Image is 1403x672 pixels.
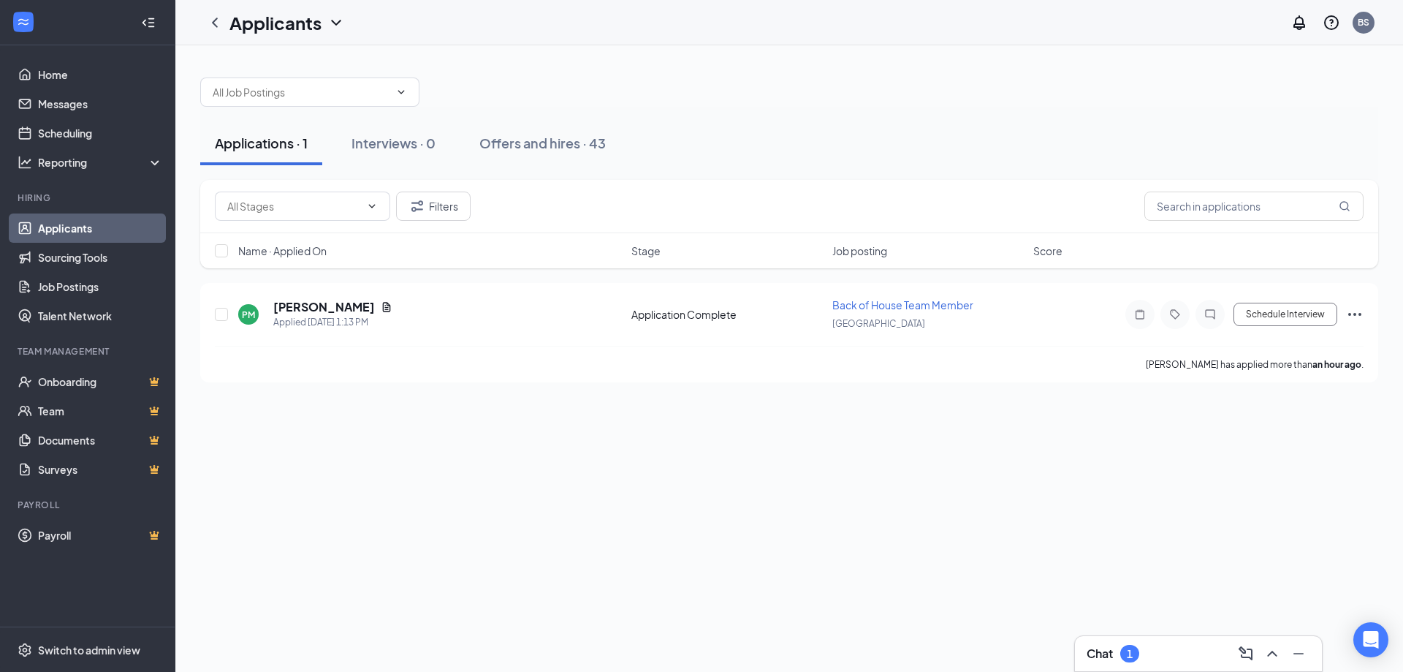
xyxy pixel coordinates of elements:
p: [PERSON_NAME] has applied more than . [1146,358,1364,371]
a: Applicants [38,214,163,243]
svg: Document [381,301,392,313]
svg: Collapse [141,15,156,30]
span: Job posting [832,243,887,258]
a: Messages [38,89,163,118]
h1: Applicants [229,10,322,35]
svg: WorkstreamLogo [16,15,31,29]
div: Payroll [18,499,160,511]
svg: ChevronDown [366,200,378,212]
button: ComposeMessage [1234,642,1258,665]
svg: ChevronLeft [206,14,224,31]
svg: ChatInactive [1201,309,1219,320]
a: TeamCrown [38,396,163,426]
span: Back of House Team Member [832,298,973,312]
h3: Chat [1087,646,1113,662]
span: Name · Applied On [238,243,327,258]
b: an hour ago [1312,359,1361,370]
svg: MagnifyingGlass [1339,200,1350,212]
div: Hiring [18,192,160,204]
svg: Analysis [18,155,32,170]
button: Minimize [1287,642,1310,665]
span: [GEOGRAPHIC_DATA] [832,318,925,329]
a: DocumentsCrown [38,426,163,455]
a: Sourcing Tools [38,243,163,272]
a: SurveysCrown [38,455,163,484]
div: 1 [1127,648,1133,660]
button: Filter Filters [396,192,471,221]
h5: [PERSON_NAME] [273,299,375,315]
svg: Tag [1166,309,1184,320]
button: Schedule Interview [1233,303,1337,326]
svg: Ellipses [1346,306,1364,323]
a: Job Postings [38,272,163,301]
div: PM [242,309,255,321]
input: All Job Postings [213,84,389,100]
a: Home [38,60,163,89]
svg: Filter [408,197,426,215]
div: BS [1358,16,1369,29]
a: Scheduling [38,118,163,148]
div: Applied [DATE] 1:13 PM [273,315,392,330]
div: Reporting [38,155,164,170]
svg: Notifications [1290,14,1308,31]
svg: QuestionInfo [1323,14,1340,31]
input: All Stages [227,198,360,214]
div: Offers and hires · 43 [479,134,606,152]
svg: ComposeMessage [1237,645,1255,662]
svg: ChevronUp [1263,645,1281,662]
a: OnboardingCrown [38,367,163,396]
div: Application Complete [631,307,824,322]
div: Switch to admin view [38,643,140,657]
svg: Settings [18,643,32,657]
svg: ChevronDown [327,14,345,31]
svg: ChevronDown [395,86,407,98]
input: Search in applications [1144,192,1364,221]
span: Score [1033,243,1062,258]
a: Talent Network [38,301,163,331]
svg: Note [1131,309,1149,320]
div: Applications · 1 [215,134,308,152]
span: Stage [631,243,661,258]
div: Interviews · 0 [351,134,436,152]
div: Team Management [18,345,160,358]
svg: Minimize [1290,645,1307,662]
button: ChevronUp [1261,642,1284,665]
a: PayrollCrown [38,521,163,550]
div: Open Intercom Messenger [1353,622,1388,657]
